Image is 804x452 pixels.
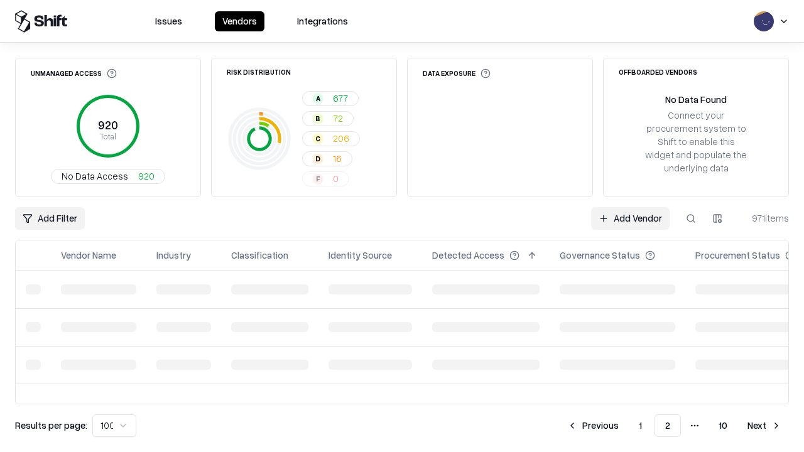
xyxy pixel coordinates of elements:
[740,414,789,437] button: Next
[333,92,348,105] span: 677
[290,11,356,31] button: Integrations
[15,419,87,432] p: Results per page:
[665,93,727,106] div: No Data Found
[100,131,116,141] tspan: Total
[560,249,640,262] div: Governance Status
[313,114,323,124] div: B
[591,207,670,230] a: Add Vendor
[15,207,85,230] button: Add Filter
[313,154,323,164] div: D
[333,112,343,125] span: 72
[560,414,789,437] nav: pagination
[333,152,342,165] span: 16
[138,169,155,183] span: 920
[148,11,190,31] button: Issues
[629,414,652,437] button: 1
[423,68,491,78] div: Data Exposure
[302,131,360,146] button: C206
[302,91,359,106] button: A677
[215,11,264,31] button: Vendors
[333,132,349,145] span: 206
[709,414,737,437] button: 10
[313,134,323,144] div: C
[302,151,352,166] button: D16
[61,249,116,262] div: Vendor Name
[644,109,748,175] div: Connect your procurement system to Shift to enable this widget and populate the underlying data
[432,249,504,262] div: Detected Access
[62,169,128,183] span: No Data Access
[51,169,165,184] button: No Data Access920
[302,111,354,126] button: B72
[560,414,626,437] button: Previous
[231,249,288,262] div: Classification
[619,68,697,75] div: Offboarded Vendors
[329,249,392,262] div: Identity Source
[655,414,681,437] button: 2
[31,68,117,78] div: Unmanaged Access
[98,118,118,132] tspan: 920
[739,212,789,225] div: 971 items
[227,68,291,75] div: Risk Distribution
[156,249,191,262] div: Industry
[313,94,323,104] div: A
[695,249,780,262] div: Procurement Status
